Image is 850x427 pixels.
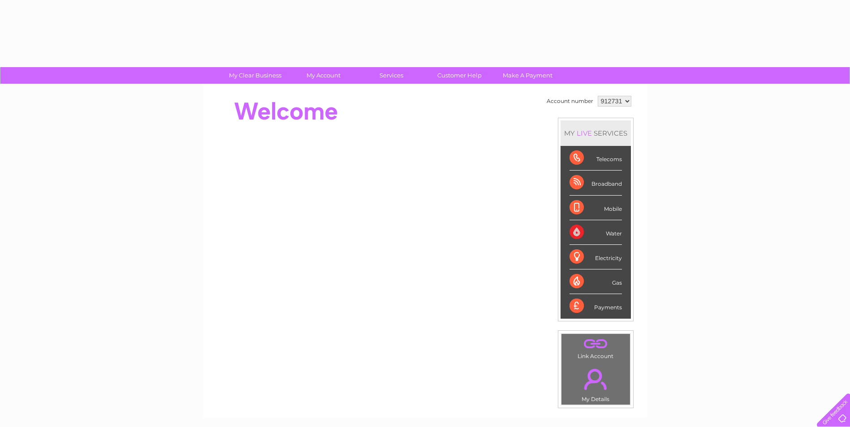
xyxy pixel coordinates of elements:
a: Customer Help [423,67,496,84]
div: MY SERVICES [561,120,631,146]
div: Telecoms [570,146,622,171]
div: Broadband [570,171,622,195]
a: Services [354,67,428,84]
div: Mobile [570,196,622,220]
a: My Clear Business [218,67,292,84]
div: Payments [570,294,622,318]
td: My Details [561,361,630,405]
a: . [564,336,628,352]
div: Gas [570,269,622,294]
a: . [564,363,628,395]
div: Electricity [570,245,622,269]
td: Account number [544,94,595,109]
a: My Account [286,67,360,84]
td: Link Account [561,333,630,362]
div: LIVE [575,129,594,137]
div: Water [570,220,622,245]
a: Make A Payment [491,67,565,84]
